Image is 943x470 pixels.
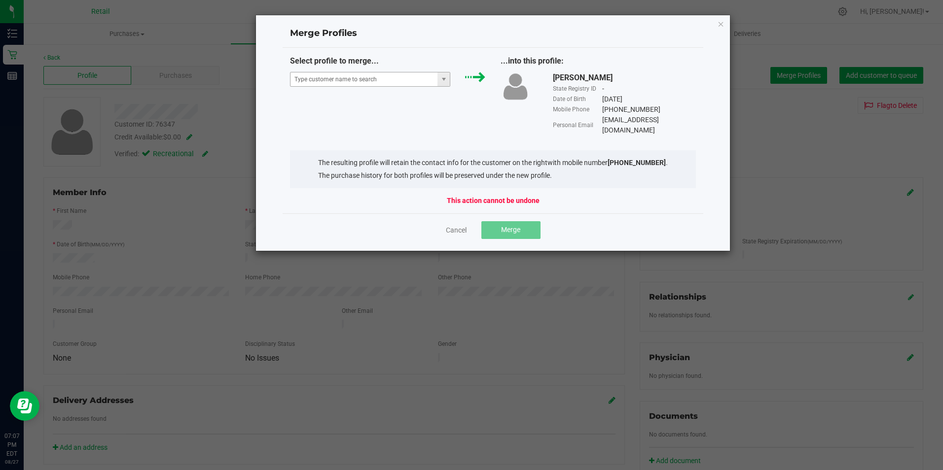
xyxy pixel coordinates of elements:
iframe: Resource center [10,391,39,421]
li: The resulting profile will retain the contact info for the customer on the right [318,158,668,168]
input: NO DATA FOUND [290,72,438,86]
div: State Registry ID [553,84,602,93]
span: with mobile number . [547,159,668,167]
strong: [PHONE_NUMBER] [608,159,666,167]
strong: This action cannot be undone [447,196,540,206]
h4: Merge Profiles [290,27,696,40]
li: The purchase history for both profiles will be preserved under the new profile. [318,170,668,181]
div: [EMAIL_ADDRESS][DOMAIN_NAME] [602,115,696,135]
button: Merge [481,221,541,239]
div: Date of Birth [553,95,602,103]
span: ...into this profile: [501,56,564,66]
div: - [602,84,604,94]
button: Close [718,18,725,30]
img: user-icon.png [501,72,530,101]
div: Personal Email [553,121,602,130]
a: Cancel [446,225,467,235]
div: [DATE] [602,94,622,104]
div: [PHONE_NUMBER] [602,104,660,115]
span: Merge [501,226,520,234]
div: Mobile Phone [553,105,602,114]
div: [PERSON_NAME] [553,72,613,84]
span: Select profile to merge... [290,56,379,66]
img: green_arrow.svg [465,72,485,82]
